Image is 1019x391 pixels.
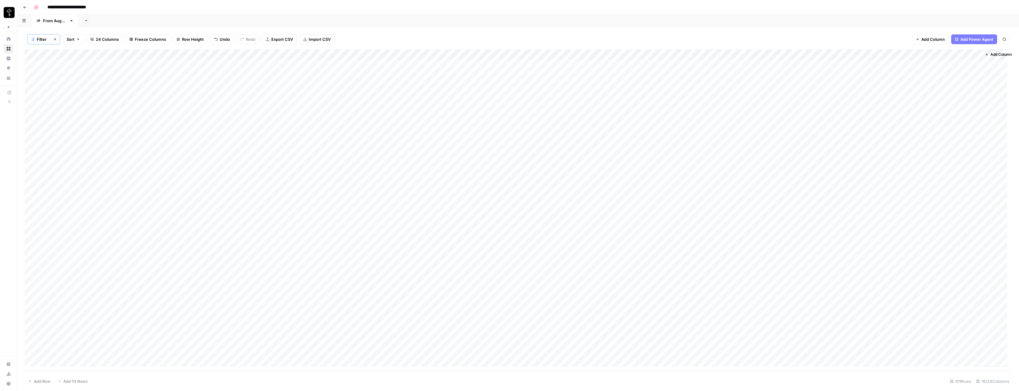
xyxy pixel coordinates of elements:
[948,376,974,386] div: 811 Rows
[37,36,47,42] span: Filter
[34,378,50,384] span: Add Row
[4,369,13,379] a: Usage
[982,51,1014,58] button: Add Column
[96,36,119,42] span: 24 Columns
[31,15,79,27] a: From [DATE]
[63,378,88,384] span: Add 10 Rows
[4,73,13,83] a: Your Data
[135,36,166,42] span: Freeze Columns
[236,34,259,44] button: Redo
[299,34,335,44] button: Import CSV
[951,34,997,44] button: Add Power Agent
[4,54,13,63] a: Insights
[960,36,993,42] span: Add Power Agent
[309,36,331,42] span: Import CSV
[125,34,170,44] button: Freeze Columns
[43,18,67,24] div: From [DATE]
[921,36,945,42] span: Add Column
[4,5,13,20] button: Workspace: LP Production Workloads
[4,34,13,44] a: Home
[31,37,35,42] div: 1
[67,36,75,42] span: Sort
[182,36,204,42] span: Row Height
[990,52,1012,57] span: Add Column
[912,34,949,44] button: Add Column
[974,376,1012,386] div: 16/24 Columns
[4,44,13,54] a: Browse
[262,34,297,44] button: Export CSV
[25,376,54,386] button: Add Row
[172,34,208,44] button: Row Height
[4,359,13,369] a: Settings
[271,36,293,42] span: Export CSV
[4,7,15,18] img: LP Production Workloads Logo
[32,37,34,42] span: 1
[4,379,13,389] button: Help + Support
[210,34,234,44] button: Undo
[86,34,123,44] button: 24 Columns
[63,34,84,44] button: Sort
[220,36,230,42] span: Undo
[246,36,256,42] span: Redo
[27,34,50,44] button: 1Filter
[54,376,91,386] button: Add 10 Rows
[4,63,13,73] a: Opportunities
